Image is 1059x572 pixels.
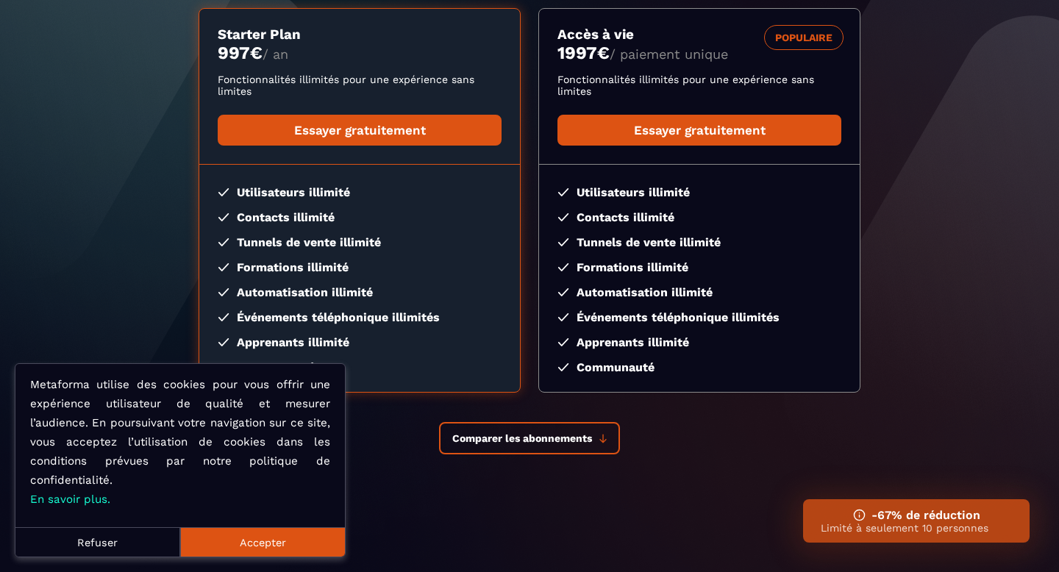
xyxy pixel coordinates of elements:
[557,213,569,221] img: checked
[218,338,229,346] img: checked
[218,43,263,63] money: 997
[218,115,502,146] a: Essayer gratuitement
[821,522,1012,534] p: Limité à seulement 10 personnes
[452,432,592,444] span: Comparer les abonnements
[218,285,502,299] li: Automatisation illimité
[557,310,841,324] li: Événements téléphonique illimités
[180,527,345,557] button: Accepter
[218,235,502,249] li: Tunnels de vente illimité
[30,493,110,506] a: En savoir plus.
[218,313,229,321] img: checked
[557,338,569,346] img: checked
[853,509,866,521] img: ifno
[15,527,180,557] button: Refuser
[557,263,569,271] img: checked
[263,46,288,62] span: / an
[557,360,841,374] li: Communauté
[557,285,841,299] li: Automatisation illimité
[218,310,502,324] li: Événements téléphonique illimités
[557,260,841,274] li: Formations illimité
[218,26,502,43] h3: Starter Plan
[30,375,330,509] p: Metaforma utilise des cookies pour vous offrir une expérience utilisateur de qualité et mesurer l...
[557,288,569,296] img: checked
[557,235,841,249] li: Tunnels de vente illimité
[218,263,229,271] img: checked
[557,188,569,196] img: checked
[610,46,728,62] span: / paiement unique
[597,43,610,63] currency: €
[557,43,610,63] money: 1997
[557,363,569,371] img: checked
[218,74,502,97] p: Fonctionnalités illimités pour une expérience sans limites
[218,185,502,199] li: Utilisateurs illimité
[557,185,841,199] li: Utilisateurs illimité
[218,288,229,296] img: checked
[218,360,502,374] li: Communauté
[218,210,502,224] li: Contacts illimité
[218,188,229,196] img: checked
[557,238,569,246] img: checked
[218,335,502,349] li: Apprenants illimité
[557,313,569,321] img: checked
[250,43,263,63] currency: €
[557,26,841,43] h3: Accès à vie
[439,422,620,454] button: Comparer les abonnements
[218,260,502,274] li: Formations illimité
[764,25,844,50] div: POPULAIRE
[557,335,841,349] li: Apprenants illimité
[218,213,229,221] img: checked
[557,115,841,146] a: Essayer gratuitement
[821,508,1012,522] h3: -67% de réduction
[218,238,229,246] img: checked
[557,74,841,97] p: Fonctionnalités illimités pour une expérience sans limites
[557,210,841,224] li: Contacts illimité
